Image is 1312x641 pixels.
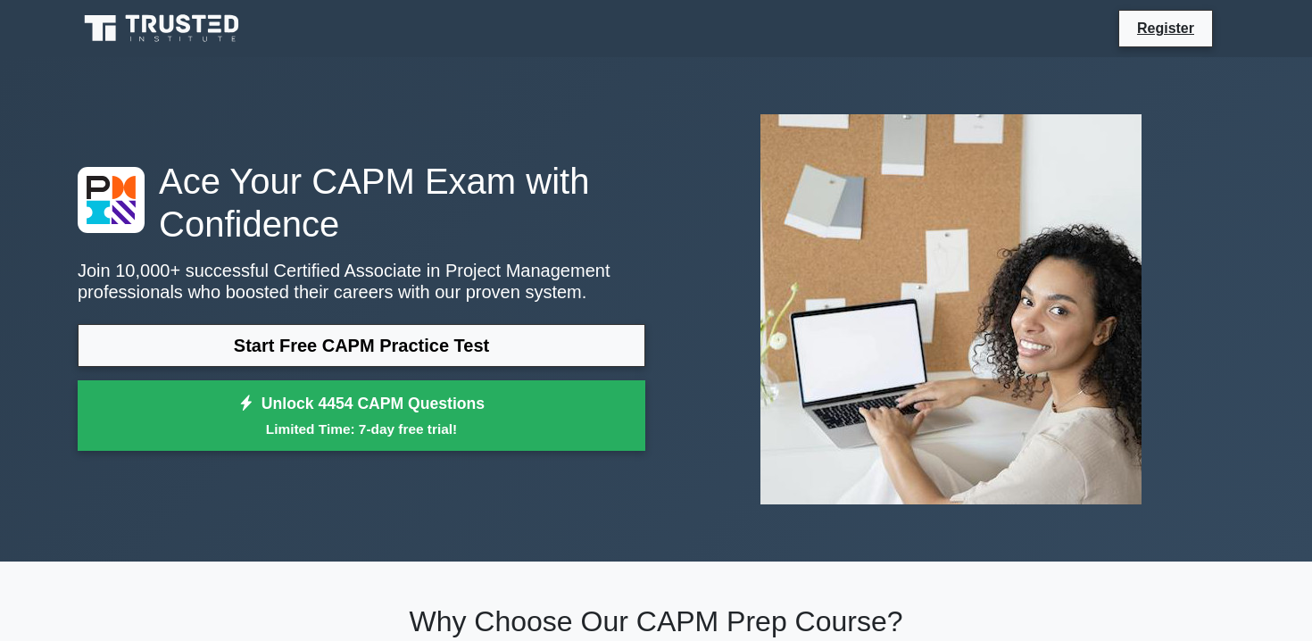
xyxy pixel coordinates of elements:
small: Limited Time: 7-day free trial! [100,419,623,439]
h1: Ace Your CAPM Exam with Confidence [78,160,645,246]
h2: Why Choose Our CAPM Prep Course? [78,604,1234,638]
a: Start Free CAPM Practice Test [78,324,645,367]
a: Register [1126,17,1205,39]
a: Unlock 4454 CAPM QuestionsLimited Time: 7-day free trial! [78,380,645,452]
p: Join 10,000+ successful Certified Associate in Project Management professionals who boosted their... [78,260,645,303]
